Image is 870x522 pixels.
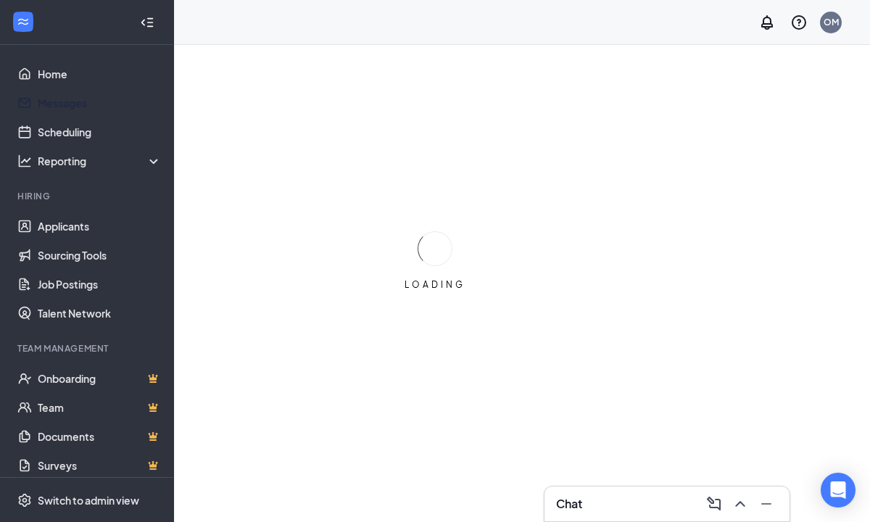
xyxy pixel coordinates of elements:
div: Reporting [38,154,162,168]
div: OM [824,16,839,28]
a: Home [38,59,162,88]
svg: WorkstreamLogo [16,14,30,29]
a: SurveysCrown [38,451,162,480]
a: TeamCrown [38,393,162,422]
svg: ChevronUp [732,495,749,513]
button: ComposeMessage [703,492,726,515]
svg: Minimize [758,495,775,513]
svg: Collapse [140,15,154,30]
a: Talent Network [38,299,162,328]
a: Sourcing Tools [38,241,162,270]
a: DocumentsCrown [38,422,162,451]
div: LOADING [399,278,471,291]
a: Job Postings [38,270,162,299]
div: Team Management [17,342,159,355]
a: Messages [38,88,162,117]
div: Open Intercom Messenger [821,473,855,507]
h3: Chat [556,496,582,512]
div: Hiring [17,190,159,202]
a: OnboardingCrown [38,364,162,393]
svg: Analysis [17,154,32,168]
svg: Notifications [758,14,776,31]
svg: QuestionInfo [790,14,808,31]
a: Scheduling [38,117,162,146]
svg: Settings [17,493,32,507]
button: ChevronUp [729,492,752,515]
a: Applicants [38,212,162,241]
button: Minimize [755,492,778,515]
div: Switch to admin view [38,493,139,507]
svg: ComposeMessage [705,495,723,513]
